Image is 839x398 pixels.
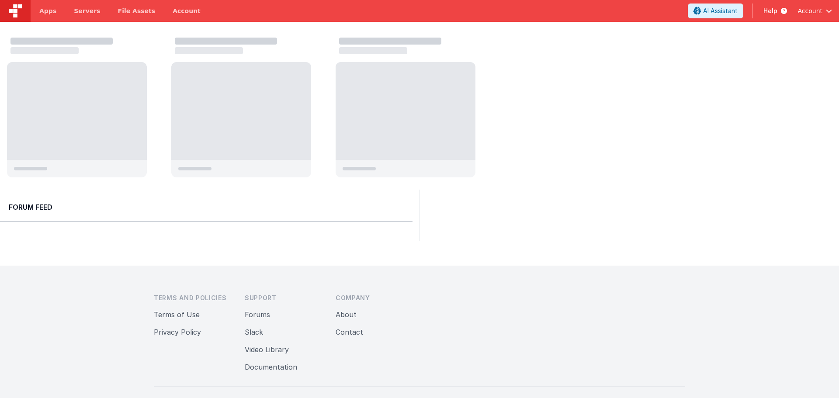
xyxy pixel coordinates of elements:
[336,309,357,320] button: About
[74,7,100,15] span: Servers
[763,7,777,15] span: Help
[688,3,743,18] button: AI Assistant
[797,7,832,15] button: Account
[245,328,263,336] a: Slack
[39,7,56,15] span: Apps
[245,327,263,337] button: Slack
[245,362,297,372] button: Documentation
[154,310,200,319] a: Terms of Use
[9,202,404,212] h2: Forum Feed
[118,7,156,15] span: File Assets
[336,310,357,319] a: About
[336,294,413,302] h3: Company
[154,328,201,336] a: Privacy Policy
[245,344,289,355] button: Video Library
[703,7,738,15] span: AI Assistant
[245,294,322,302] h3: Support
[245,309,270,320] button: Forums
[797,7,822,15] span: Account
[154,294,231,302] h3: Terms and Policies
[336,327,363,337] button: Contact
